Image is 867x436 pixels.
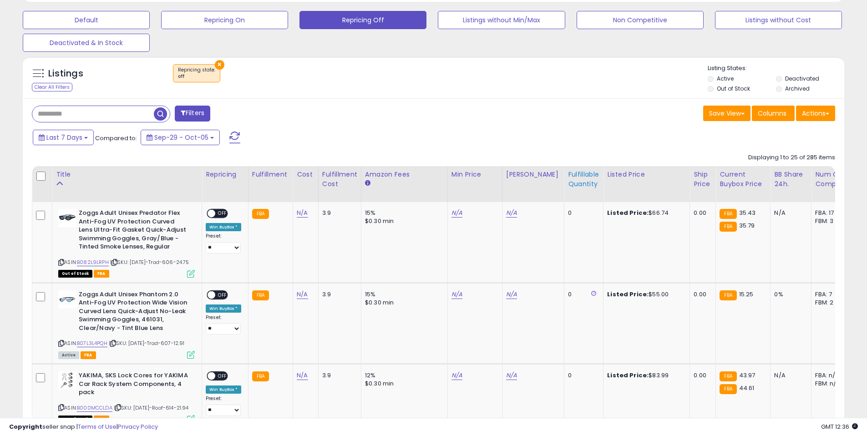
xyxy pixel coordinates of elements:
[739,208,756,217] span: 35.43
[58,209,195,276] div: ASIN:
[58,290,76,309] img: 31aB7oIcy3L._SL40_.jpg
[451,208,462,218] a: N/A
[109,340,185,347] span: | SKU: [DATE]-Trad-607-12.91
[720,384,736,394] small: FBA
[114,404,189,411] span: | SKU: [DATE]-Roof-614-21.94
[178,66,215,80] span: Repricing state :
[438,11,565,29] button: Listings without Min/Max
[23,34,150,52] button: Deactivated & In Stock
[365,380,441,388] div: $0.30 min
[206,304,241,313] div: Win BuyBox *
[774,371,804,380] div: N/A
[748,153,835,162] div: Displaying 1 to 25 of 285 items
[299,11,426,29] button: Repricing Off
[365,217,441,225] div: $0.30 min
[297,170,314,179] div: Cost
[739,221,755,230] span: 35.79
[607,170,686,179] div: Listed Price
[215,291,230,299] span: OFF
[95,134,137,142] span: Compared to:
[178,73,215,80] div: off
[175,106,210,122] button: Filters
[815,217,845,225] div: FBM: 3
[322,170,357,189] div: Fulfillment Cost
[9,423,158,431] div: seller snap | |
[252,290,269,300] small: FBA
[79,371,189,399] b: YAKIMA, SKS Lock Cores for YAKIMA Car Rack System Components, 4 pack
[9,422,42,431] strong: Copyright
[32,83,72,91] div: Clear All Filters
[206,223,241,231] div: Win BuyBox *
[79,209,189,253] b: Zoggs Adult Unisex Predator Flex Anti-Fog UV Protection Curved Lens Ultra-Fit Gasket Quick-Adjust...
[365,299,441,307] div: $0.30 min
[739,290,754,299] span: 15.25
[815,290,845,299] div: FBA: 7
[774,170,807,189] div: BB Share 24h.
[607,290,683,299] div: $55.00
[717,75,734,82] label: Active
[577,11,704,29] button: Non Competitive
[568,371,596,380] div: 0
[607,208,649,217] b: Listed Price:
[79,290,189,335] b: Zoggs Adult Unisex Phantom 2.0 Anti-Fog UV Protection Wide Vision Curved Lens Quick-Adjust No-Lea...
[118,422,158,431] a: Privacy Policy
[77,404,112,412] a: B000MCCLDA
[206,314,241,335] div: Preset:
[720,209,736,219] small: FBA
[739,371,755,380] span: 43.97
[506,170,560,179] div: [PERSON_NAME]
[110,259,189,266] span: | SKU: [DATE]-Trad-606-24.75
[694,209,709,217] div: 0.00
[785,75,819,82] label: Deactivated
[215,60,224,70] button: ×
[58,270,92,278] span: All listings that are currently out of stock and unavailable for purchase on Amazon
[717,85,750,92] label: Out of Stock
[720,371,736,381] small: FBA
[365,209,441,217] div: 15%
[46,133,82,142] span: Last 7 Days
[506,208,517,218] a: N/A
[48,67,83,80] h5: Listings
[56,170,198,179] div: Title
[58,351,79,359] span: All listings currently available for purchase on Amazon
[451,170,498,179] div: Min Price
[252,371,269,381] small: FBA
[215,372,230,380] span: OFF
[322,371,354,380] div: 3.9
[365,170,444,179] div: Amazon Fees
[758,109,786,118] span: Columns
[703,106,750,121] button: Save View
[720,222,736,232] small: FBA
[161,11,288,29] button: Repricing On
[77,259,109,266] a: B082L9LRPH
[752,106,795,121] button: Columns
[715,11,842,29] button: Listings without Cost
[206,385,241,394] div: Win BuyBox *
[81,351,96,359] span: FBA
[215,210,230,218] span: OFF
[23,11,150,29] button: Default
[297,208,308,218] a: N/A
[77,340,107,347] a: B07L3L4PQH
[451,290,462,299] a: N/A
[785,85,810,92] label: Archived
[568,290,596,299] div: 0
[708,64,844,73] p: Listing States:
[33,130,94,145] button: Last 7 Days
[297,371,308,380] a: N/A
[322,209,354,217] div: 3.9
[58,371,76,390] img: 41aYcb5QltL._SL40_.jpg
[252,209,269,219] small: FBA
[506,290,517,299] a: N/A
[720,290,736,300] small: FBA
[568,209,596,217] div: 0
[607,371,683,380] div: $83.99
[694,170,712,189] div: Ship Price
[607,290,649,299] b: Listed Price:
[607,209,683,217] div: $66.74
[365,179,370,188] small: Amazon Fees.
[365,371,441,380] div: 12%
[141,130,220,145] button: Sep-29 - Oct-05
[58,209,76,227] img: 31wtEZ1to-L._SL40_.jpg
[58,290,195,358] div: ASIN:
